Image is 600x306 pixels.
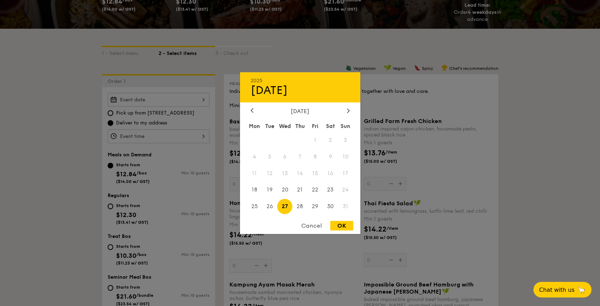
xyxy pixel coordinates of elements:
[277,119,292,132] div: Wed
[292,149,308,164] span: 7
[323,119,338,132] div: Sat
[251,77,350,83] div: 2025
[308,182,323,197] span: 22
[323,166,338,181] span: 16
[330,221,353,230] div: OK
[277,166,292,181] span: 13
[262,149,277,164] span: 5
[308,132,323,148] span: 1
[323,199,338,214] span: 30
[251,107,350,114] div: [DATE]
[338,119,353,132] div: Sun
[277,182,292,197] span: 20
[262,166,277,181] span: 12
[262,182,277,197] span: 19
[533,282,592,297] button: Chat with us🦙
[292,166,308,181] span: 14
[262,119,277,132] div: Tue
[338,132,353,148] span: 3
[292,199,308,214] span: 28
[251,83,350,97] div: [DATE]
[539,286,575,293] span: Chat with us
[294,221,329,230] div: Cancel
[338,166,353,181] span: 17
[308,149,323,164] span: 8
[292,182,308,197] span: 21
[338,199,353,214] span: 31
[323,182,338,197] span: 23
[277,199,292,214] span: 27
[247,119,262,132] div: Mon
[247,149,262,164] span: 4
[338,149,353,164] span: 10
[308,119,323,132] div: Fri
[262,199,277,214] span: 26
[247,199,262,214] span: 25
[338,182,353,197] span: 24
[308,166,323,181] span: 15
[277,149,292,164] span: 6
[577,286,586,294] span: 🦙
[247,182,262,197] span: 18
[247,166,262,181] span: 11
[308,199,323,214] span: 29
[323,132,338,148] span: 2
[292,119,308,132] div: Thu
[323,149,338,164] span: 9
